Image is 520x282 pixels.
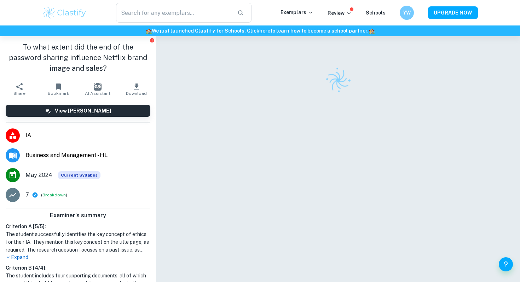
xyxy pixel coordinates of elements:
[6,105,150,117] button: View [PERSON_NAME]
[25,131,150,140] span: IA
[48,91,69,96] span: Bookmark
[6,230,150,254] h1: The student successfully identifies the key concept of ethics for their IA. They mention this key...
[58,171,100,179] div: This exemplar is based on the current syllabus. Feel free to refer to it for inspiration/ideas wh...
[55,107,111,115] h6: View [PERSON_NAME]
[6,264,150,272] h6: Criterion B [ 4 / 4 ]:
[281,8,313,16] p: Exemplars
[320,63,356,98] img: Clastify logo
[499,257,513,271] button: Help and Feedback
[259,28,270,34] a: here
[94,83,102,91] img: AI Assistant
[42,6,87,20] img: Clastify logo
[403,9,411,17] h6: YW
[328,9,352,17] p: Review
[41,192,67,198] span: ( )
[3,211,153,220] h6: Examiner's summary
[428,6,478,19] button: UPGRADE NOW
[25,171,52,179] span: May 2024
[6,223,150,230] h6: Criterion A [ 5 / 5 ]:
[25,151,150,160] span: Business and Management - HL
[126,91,147,96] span: Download
[78,79,117,99] button: AI Assistant
[117,79,156,99] button: Download
[39,79,78,99] button: Bookmark
[1,27,519,35] h6: We just launched Clastify for Schools. Click to learn how to become a school partner.
[400,6,414,20] button: YW
[116,3,232,23] input: Search for any exemplars...
[58,171,100,179] span: Current Syllabus
[6,254,150,261] p: Expand
[13,91,25,96] span: Share
[146,28,152,34] span: 🏫
[25,191,29,199] p: 7
[42,192,66,198] button: Breakdown
[369,28,375,34] span: 🏫
[85,91,110,96] span: AI Assistant
[149,38,155,43] button: Report issue
[6,42,150,74] h1: To what extent did the end of the password sharing influence Netflix brand image and sales?
[366,10,386,16] a: Schools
